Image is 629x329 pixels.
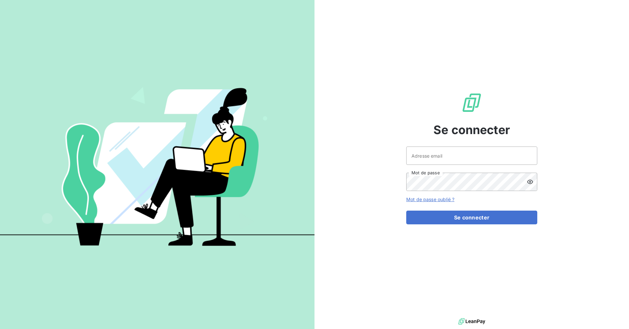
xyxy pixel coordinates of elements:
a: Mot de passe oublié ? [406,197,454,202]
span: Se connecter [433,121,510,139]
input: placeholder [406,147,537,165]
button: Se connecter [406,211,537,224]
img: Logo LeanPay [461,92,482,113]
img: logo [458,317,485,326]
